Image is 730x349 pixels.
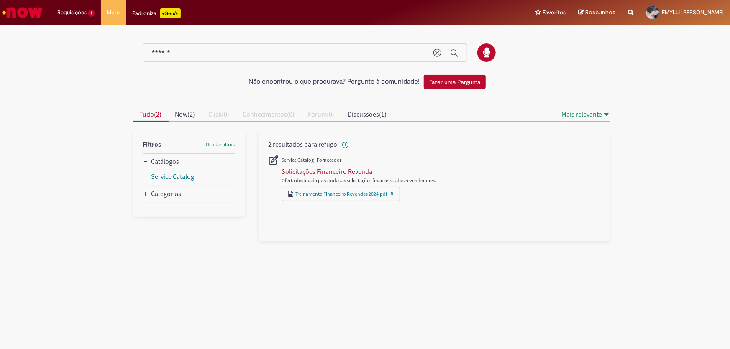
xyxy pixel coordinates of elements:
[57,8,87,17] span: Requisições
[133,8,181,18] div: Padroniza
[107,8,120,17] span: More
[543,8,566,17] span: Favoritos
[160,8,181,18] p: +GenAi
[585,8,615,16] span: Rascunhos
[578,9,615,17] a: Rascunhos
[248,78,420,86] h2: Não encontrou o que procurava? Pergunte à comunidade!
[1,4,44,21] img: ServiceNow
[424,75,486,89] button: Fazer uma Pergunta
[662,9,724,16] span: EMYLLI [PERSON_NAME]
[88,10,95,17] span: 1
